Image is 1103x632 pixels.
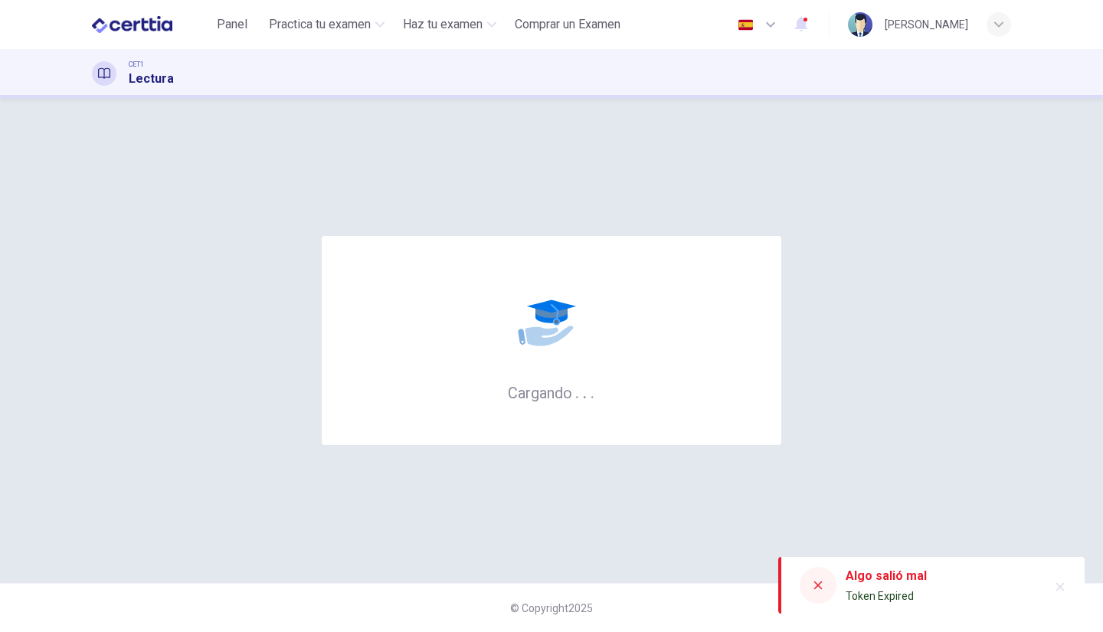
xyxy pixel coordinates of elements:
span: Panel [217,15,247,34]
h6: . [574,378,580,404]
span: Comprar un Examen [515,15,620,34]
span: Haz tu examen [403,15,483,34]
span: © Copyright 2025 [510,602,593,614]
span: CET1 [129,59,144,70]
h6: Cargando [508,382,595,402]
button: Panel [208,11,257,38]
img: Profile picture [848,12,872,37]
img: es [736,19,755,31]
h1: Lectura [129,70,174,88]
div: [PERSON_NAME] [885,15,968,34]
div: Algo salió mal [846,567,927,585]
button: Practica tu examen [263,11,391,38]
button: Comprar un Examen [509,11,627,38]
button: Haz tu examen [397,11,502,38]
h6: . [582,378,588,404]
img: CERTTIA logo [92,9,172,40]
span: Token Expired [846,590,914,602]
h6: . [590,378,595,404]
a: CERTTIA logo [92,9,208,40]
span: Practica tu examen [269,15,371,34]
